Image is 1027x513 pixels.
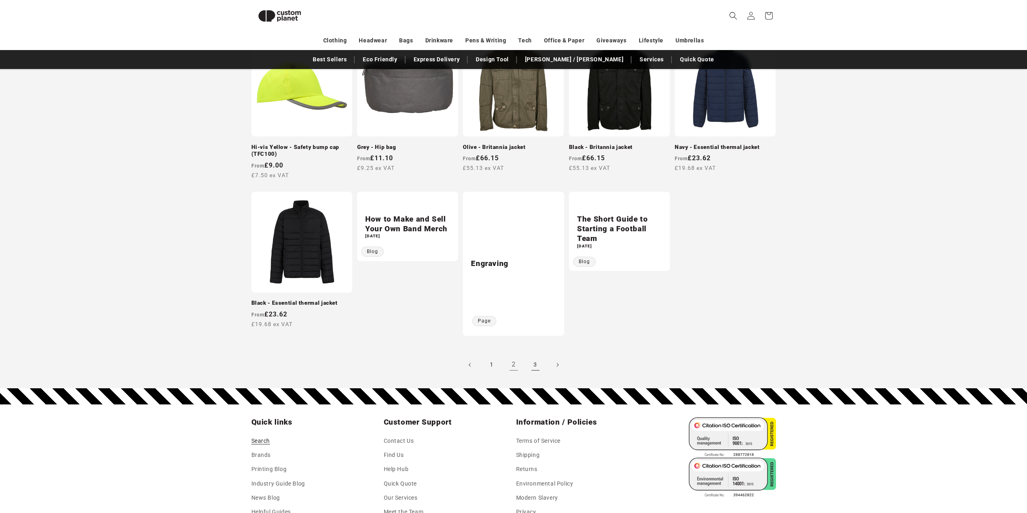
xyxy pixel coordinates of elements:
a: Clothing [323,34,347,48]
a: News Blog [251,491,280,505]
a: Quick Quote [676,52,718,67]
a: Pens & Writing [465,34,506,48]
img: ISO 14001 Certified [689,458,776,498]
a: Shipping [516,448,540,462]
a: Modern Slavery [516,491,558,505]
a: Design Tool [472,52,513,67]
a: Industry Guide Blog [251,477,305,491]
a: Black - Essential thermal jacket [251,299,352,307]
a: [PERSON_NAME] / [PERSON_NAME] [521,52,627,67]
a: Brands [251,448,271,462]
a: Best Sellers [309,52,351,67]
a: Find Us [384,448,404,462]
h2: Information / Policies [516,417,644,427]
h2: Quick links [251,417,379,427]
a: Bags [399,34,413,48]
a: Contact Us [384,436,414,448]
a: Navy - Essential thermal jacket [675,144,776,151]
a: Eco Friendly [359,52,401,67]
a: Grey - Hip bag [357,144,458,151]
a: Express Delivery [410,52,464,67]
a: Environmental Policy [516,477,573,491]
a: Page 3 [527,356,544,374]
a: Headwear [359,34,387,48]
a: Terms of Service [516,436,561,448]
a: Black - Britannia jacket [569,144,670,151]
a: Help Hub [384,462,409,476]
a: Our Services [384,491,418,505]
iframe: Chat Widget [892,426,1027,513]
nav: Pagination [251,356,776,374]
a: Next page [548,356,566,374]
a: The Short Guide to Starting a Football Team [577,214,662,244]
a: Lifestyle [639,34,663,48]
a: Giveaways [596,34,626,48]
a: Office & Paper [544,34,584,48]
a: How to Make and Sell Your Own Band Merch [365,214,450,234]
a: Umbrellas [676,34,704,48]
a: Services [636,52,668,67]
a: Quick Quote [384,477,417,491]
a: Search [251,436,270,448]
a: Hi-vis Yellow - Safety bump cap (TFC100) [251,144,352,158]
summary: Search [724,7,742,25]
h2: Customer Support [384,417,511,427]
a: Printing Blog [251,462,287,476]
a: Drinkware [425,34,453,48]
a: Previous page [461,356,479,374]
a: Engraving [471,259,556,268]
a: Page 1 [483,356,501,374]
a: Returns [516,462,538,476]
img: ISO 9001 Certified [689,417,776,458]
a: Olive - Britannia jacket [463,144,564,151]
a: Page 2 [505,356,523,374]
img: Custom Planet [251,3,308,29]
a: Tech [518,34,531,48]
